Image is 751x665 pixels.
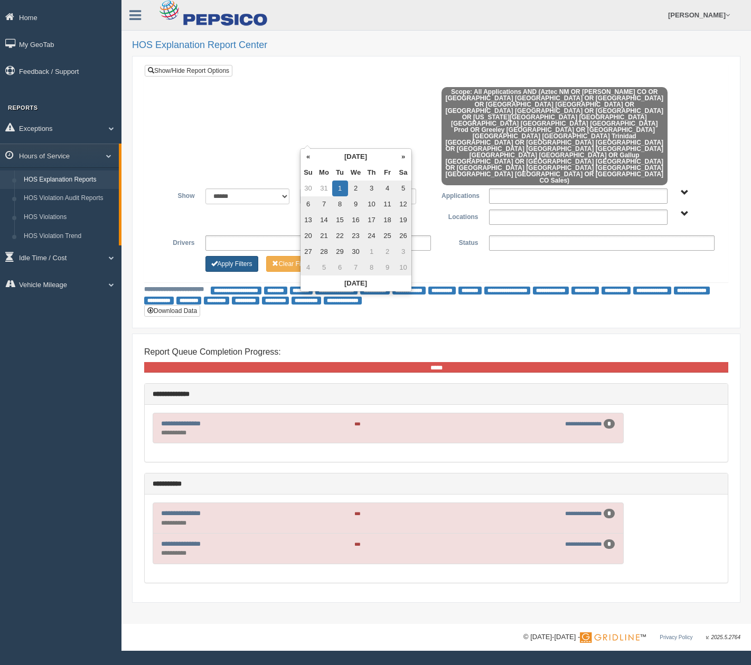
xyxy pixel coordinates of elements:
td: 8 [332,196,348,212]
th: Fr [380,165,396,180]
a: HOS Explanation Reports [19,170,119,189]
td: 27 [301,244,316,260]
span: v. 2025.5.2764 [706,634,740,640]
label: Drivers [153,235,200,248]
td: 7 [348,260,364,275]
th: « [301,149,316,165]
td: 1 [364,244,380,260]
td: 3 [396,244,411,260]
th: Tu [332,165,348,180]
td: 9 [348,196,364,212]
td: 29 [332,244,348,260]
td: 10 [396,260,411,275]
th: Sa [396,165,411,180]
td: 15 [332,212,348,228]
td: 12 [396,196,411,212]
button: Change Filter Options [266,256,318,272]
td: 1 [332,180,348,196]
label: Locations [436,210,484,222]
td: 28 [316,244,332,260]
td: 9 [380,260,396,275]
td: 18 [380,212,396,228]
th: Su [301,165,316,180]
td: 10 [364,196,380,212]
button: Change Filter Options [205,256,258,272]
td: 19 [396,212,411,228]
img: Gridline [580,632,640,643]
td: 25 [380,228,396,244]
label: Applications [436,188,484,201]
td: 2 [348,180,364,196]
td: 30 [348,244,364,260]
td: 23 [348,228,364,244]
td: 30 [301,180,316,196]
a: HOS Violation Audit Reports [19,189,119,208]
label: Show [153,188,200,201]
th: [DATE] [316,149,396,165]
td: 14 [316,212,332,228]
td: 20 [301,228,316,244]
th: [DATE] [301,275,411,291]
td: 24 [364,228,380,244]
td: 6 [301,196,316,212]
td: 16 [348,212,364,228]
td: 2 [380,244,396,260]
td: 7 [316,196,332,212]
td: 4 [380,180,396,196]
td: 8 [364,260,380,275]
th: Mo [316,165,332,180]
a: HOS Violation Trend [19,227,119,246]
a: Privacy Policy [660,634,692,640]
div: © [DATE]-[DATE] - ™ [523,632,740,643]
th: Th [364,165,380,180]
td: 3 [364,180,380,196]
a: Show/Hide Report Options [145,65,232,77]
span: Scope: All Applications AND (Aztec NM OR [PERSON_NAME] CO OR [GEOGRAPHIC_DATA] [GEOGRAPHIC_DATA] ... [442,87,668,185]
th: » [396,149,411,165]
td: 22 [332,228,348,244]
td: 17 [364,212,380,228]
td: 4 [301,260,316,275]
td: 5 [396,180,411,196]
td: 13 [301,212,316,228]
h4: Report Queue Completion Progress: [144,347,728,357]
td: 5 [316,260,332,275]
td: 11 [380,196,396,212]
td: 26 [396,228,411,244]
a: HOS Violations [19,208,119,227]
button: Download Data [144,305,200,317]
th: We [348,165,364,180]
td: 31 [316,180,332,196]
td: 21 [316,228,332,244]
label: Status [436,235,484,248]
td: 6 [332,260,348,275]
h2: HOS Explanation Report Center [132,40,740,51]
